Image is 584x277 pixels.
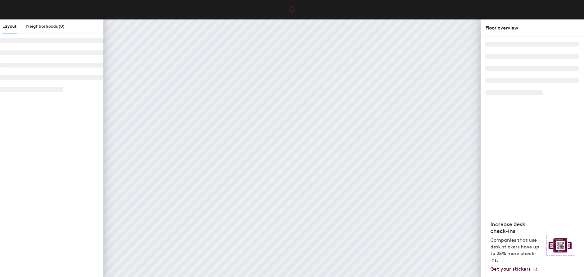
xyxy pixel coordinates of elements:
a: Get your stickers [490,266,538,272]
span: Layout [2,24,16,29]
span: Neighborhoods (0) [26,24,64,29]
span: Get your stickers [490,266,530,272]
p: Companies that use desk stickers have up to 25% more check-ins. [490,237,543,264]
h4: Increase desk check-ins [490,221,543,234]
img: Sticker logo [546,235,574,256]
div: Floor overview [485,24,579,32]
